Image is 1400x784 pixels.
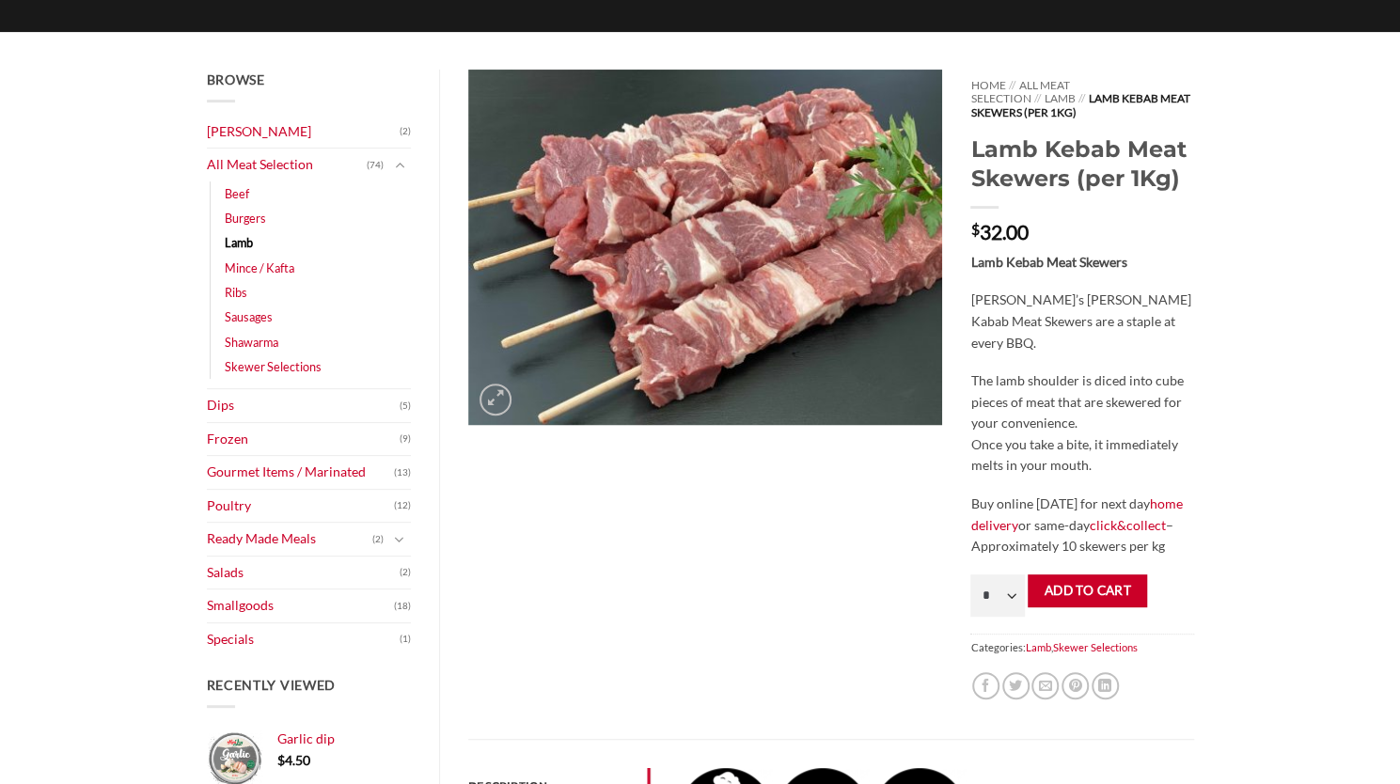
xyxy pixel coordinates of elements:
[400,558,411,587] span: (2)
[1062,672,1089,699] a: Pin on Pinterest
[394,592,411,620] span: (18)
[207,149,368,181] a: All Meat Selection
[394,492,411,520] span: (12)
[367,151,384,180] span: (74)
[400,392,411,420] span: (5)
[1025,641,1050,653] a: Lamb
[970,222,979,237] span: $
[225,181,249,206] a: Beef
[1034,91,1041,105] span: //
[207,490,395,523] a: Poultry
[225,280,247,305] a: Ribs
[207,623,401,656] a: Specials
[480,384,511,416] a: Zoom
[1078,91,1085,105] span: //
[388,155,411,176] button: Toggle
[225,206,266,230] a: Burgers
[225,256,294,280] a: Mince / Kafta
[225,330,278,354] a: Shawarma
[970,370,1193,477] p: The lamb shoulder is diced into cube pieces of meat that are skewered for your convenience. Once ...
[970,634,1193,661] span: Categories: ,
[1031,672,1059,699] a: Email to a Friend
[970,494,1193,557] p: Buy online [DATE] for next day or same-day – Approximately 10 skewers per kg
[225,230,253,255] a: Lamb
[207,116,401,149] a: [PERSON_NAME]
[970,220,1028,243] bdi: 32.00
[225,305,273,329] a: Sausages
[207,423,401,456] a: Frozen
[1044,91,1075,105] a: Lamb
[972,672,999,699] a: Share on Facebook
[468,70,942,426] img: Lamb Kebab Meat Skewers (per 1Kg)
[970,134,1193,193] h1: Lamb Kebab Meat Skewers (per 1Kg)
[207,523,373,556] a: Ready Made Meals
[277,752,310,768] bdi: 4.50
[388,529,411,550] button: Toggle
[970,254,1126,270] strong: Lamb Kebab Meat Skewers
[372,525,384,554] span: (2)
[394,459,411,487] span: (13)
[400,425,411,453] span: (9)
[400,625,411,653] span: (1)
[1028,574,1147,607] button: Add to cart
[400,118,411,146] span: (2)
[1052,641,1137,653] a: Skewer Selections
[207,456,395,489] a: Gourmet Items / Marinated
[225,354,322,379] a: Skewer Selections
[207,589,395,622] a: Smallgoods
[207,71,265,87] span: Browse
[277,752,285,768] span: $
[207,677,337,693] span: Recently Viewed
[1009,78,1015,92] span: //
[207,389,401,422] a: Dips
[970,78,1069,105] a: All Meat Selection
[1002,672,1030,699] a: Share on Twitter
[970,290,1193,353] p: [PERSON_NAME]’s [PERSON_NAME] Kabab Meat Skewers are a staple at every BBQ.
[970,91,1189,118] span: Lamb Kebab Meat Skewers (per 1Kg)
[970,495,1182,533] a: home delivery
[970,78,1005,92] a: Home
[277,730,412,747] a: Garlic dip
[1089,517,1165,533] a: click&collect
[207,557,401,589] a: Salads
[1092,672,1119,699] a: Share on LinkedIn
[277,730,335,746] span: Garlic dip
